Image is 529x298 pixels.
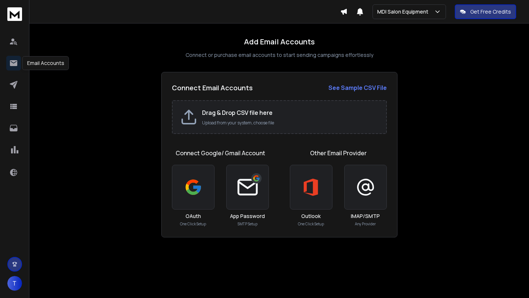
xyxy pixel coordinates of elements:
div: Email Accounts [22,56,69,70]
h2: Connect Email Accounts [172,83,253,93]
p: MDI Salon Equipment [377,8,431,15]
p: One Click Setup [298,221,324,227]
p: Upload from your system, choose file [202,120,379,126]
h3: OAuth [186,212,201,220]
p: SMTP Setup [238,221,258,227]
h3: Outlook [301,212,321,220]
h3: App Password [230,212,265,220]
img: logo [7,7,22,21]
a: See Sample CSV File [328,83,387,92]
h3: IMAP/SMTP [351,212,380,220]
p: One Click Setup [180,221,206,227]
h1: Other Email Provider [310,149,367,157]
strong: See Sample CSV File [328,84,387,92]
button: T [7,276,22,291]
p: Get Free Credits [470,8,511,15]
p: Connect or purchase email accounts to start sending campaigns effortlessly [186,51,373,59]
button: Get Free Credits [455,4,516,19]
h1: Connect Google/ Gmail Account [176,149,265,157]
p: Any Provider [355,221,376,227]
h1: Add Email Accounts [244,37,315,47]
h2: Drag & Drop CSV file here [202,108,379,117]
